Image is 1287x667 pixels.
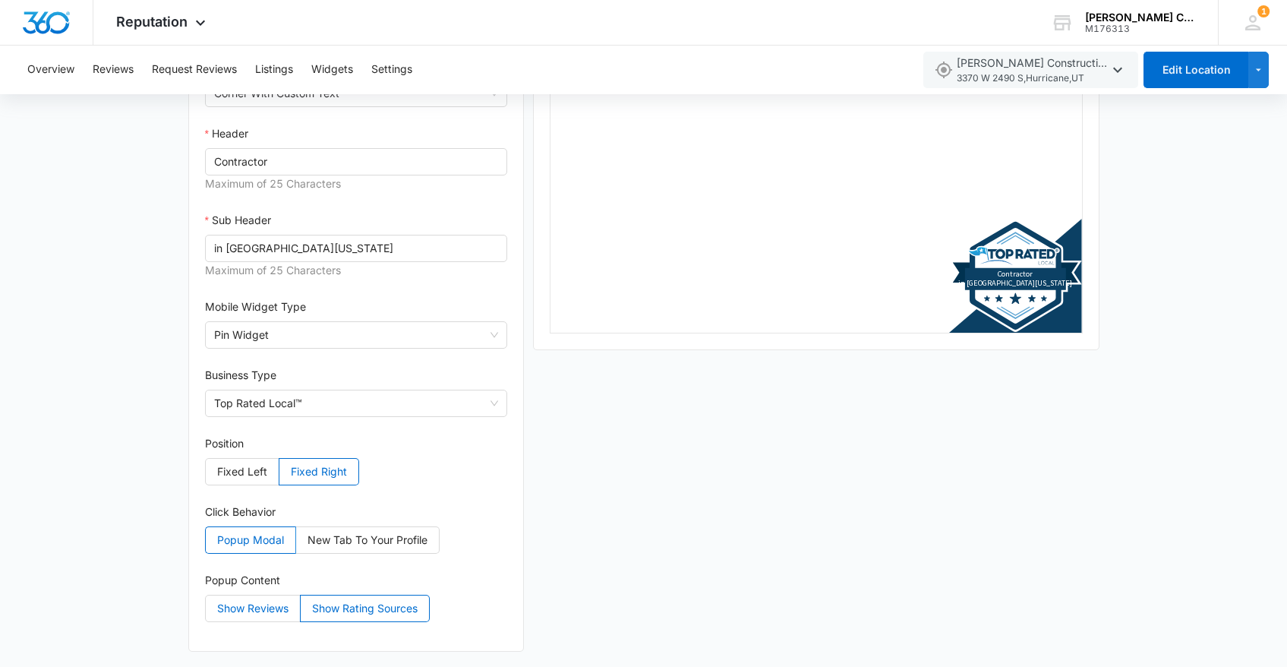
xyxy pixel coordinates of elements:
button: Settings [371,46,412,94]
label: Click Behavior [205,504,276,520]
label: Business Type [205,367,276,384]
button: Listings [255,46,293,94]
button: Widgets [311,46,353,94]
span: 3370 W 2490 S , Hurricane , UT [957,71,1109,86]
button: Overview [27,46,74,94]
input: Sub Header [205,235,508,262]
span: Popup Modal [217,533,284,546]
span: Show Rating Sources [312,602,418,615]
span: Fixed Right [291,465,347,478]
label: Sub Header [205,212,271,229]
button: [PERSON_NAME] Construction llc.3370 W 2490 S,Hurricane,UT [923,52,1138,88]
label: Position [205,435,244,452]
div: notifications count [1257,5,1270,17]
div: account id [1085,24,1196,34]
button: Edit Location [1143,52,1248,88]
span: [PERSON_NAME] Construction llc. [957,55,1109,86]
button: Reviews [93,46,134,94]
span: Top Rated Local™ [214,390,499,416]
div: Maximum of 25 Characters [205,175,508,194]
div: account name [1085,11,1196,24]
span: New Tab To Your Profile [308,533,427,546]
tspan: in [GEOGRAPHIC_DATA][US_STATE] [958,279,1072,289]
label: Header [205,125,248,142]
label: Mobile Widget Type [205,299,306,315]
tspan: Contractor [998,269,1033,279]
span: Reputation [116,14,188,30]
span: 1 [1257,5,1270,17]
span: Pin Widget [214,322,499,348]
span: Fixed Left [217,465,267,478]
div: Maximum of 25 Characters [205,262,508,280]
span: Show Reviews [217,602,289,615]
button: Request Reviews [152,46,237,94]
label: Popup Content [205,572,280,589]
input: Header [205,148,508,175]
